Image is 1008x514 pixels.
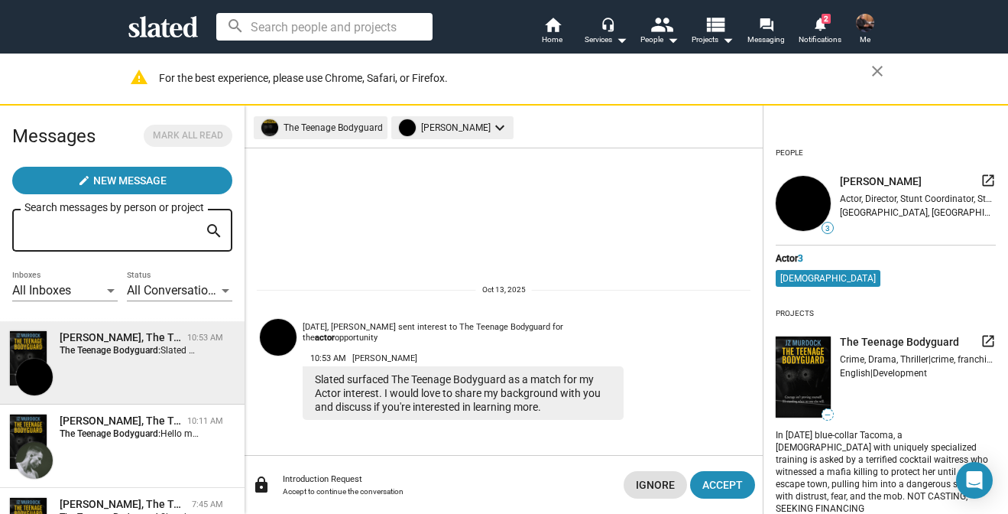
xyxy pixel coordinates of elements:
[160,428,799,439] span: Hello my name is [PERSON_NAME] I am a SAG Action Actor I would love to share my background with y...
[840,368,870,379] span: English
[840,335,959,350] span: The Teenage Bodyguard
[776,270,880,287] mat-chip: [DEMOGRAPHIC_DATA]
[205,220,223,243] mat-icon: search
[303,322,624,344] div: [DATE], [PERSON_NAME] sent interest to The Teenage Bodyguard for the opportunity
[759,17,773,31] mat-icon: forum
[310,353,346,363] span: 10:53 AM
[399,119,416,136] img: undefined
[702,471,743,499] span: Accept
[980,173,996,188] mat-icon: launch
[160,345,857,356] span: Slated surfaced The Teenage Bodyguard as a match for my Actor interest. I would love to share my ...
[187,416,223,426] time: 10:11 AM
[740,15,793,49] a: Messaging
[16,359,53,395] img: Sam Meola
[60,428,160,439] strong: The Teenage Bodyguard:
[847,11,883,50] button: JZ MurdockMe
[352,353,417,363] span: [PERSON_NAME]
[612,31,630,49] mat-icon: arrow_drop_down
[870,368,873,379] span: |
[663,31,682,49] mat-icon: arrow_drop_down
[10,331,47,385] img: The Teenage Bodyguard
[929,354,931,365] span: |
[315,333,335,343] strong: actor
[718,31,737,49] mat-icon: arrow_drop_down
[192,499,223,509] time: 7:45 AM
[585,31,627,49] div: Services
[60,497,186,512] div: Peggy Flynn, The Teenage Bodyguard
[78,174,90,187] mat-icon: create
[822,224,833,233] span: 3
[703,13,725,35] mat-icon: view_list
[856,14,874,32] img: JZ Murdock
[799,31,841,49] span: Notifications
[260,319,297,356] img: Sam Meola
[491,119,509,137] mat-icon: keyboard_arrow_down
[747,31,785,49] span: Messaging
[130,68,148,86] mat-icon: warning
[60,345,160,356] strong: The Teenage Bodyguard:
[159,68,871,89] div: For the best experience, please use Chrome, Safari, or Firefox.
[812,16,827,31] mat-icon: notifications
[303,366,624,420] div: Slated surfaced The Teenage Bodyguard as a match for my Actor interest. I would love to share my ...
[980,333,996,349] mat-icon: launch
[257,316,300,423] a: Sam Meola
[12,167,232,194] button: New Message
[127,283,221,298] span: All Conversations
[543,15,562,34] mat-icon: home
[624,471,687,499] button: Ignore
[650,13,672,35] mat-icon: people
[601,17,614,31] mat-icon: headset_mic
[793,15,847,49] a: 2Notifications
[60,330,181,345] div: Sam Meola, The Teenage Bodyguard
[633,15,686,49] button: People
[822,14,831,24] span: 2
[860,31,870,49] span: Me
[686,15,740,49] button: Projects
[12,118,96,155] h2: Messages
[776,303,814,324] div: Projects
[283,474,611,484] div: Introduction Request
[60,414,181,428] div: Nathaniel Reyes, The Teenage Bodyguard
[526,15,579,49] a: Home
[776,337,831,418] img: undefined
[12,283,71,298] span: All Inboxes
[10,415,47,469] img: The Teenage Bodyguard
[283,487,611,496] div: Accept to continue the conversation
[187,333,223,343] time: 10:53 AM
[640,31,679,49] div: People
[822,411,833,419] span: —
[252,476,271,494] mat-icon: lock
[840,174,922,189] span: [PERSON_NAME]
[840,194,996,204] div: Actor, Director, Stunt Coordinator, Stunt Performer, Writer
[776,142,803,164] div: People
[873,368,927,379] span: Development
[579,15,633,49] button: Services
[956,462,993,499] div: Open Intercom Messenger
[216,13,433,41] input: Search people and projects
[692,31,734,49] span: Projects
[636,471,675,499] span: Ignore
[16,442,53,479] img: Nathaniel Reyes
[690,471,755,499] button: Accept
[840,207,996,218] div: [GEOGRAPHIC_DATA], [GEOGRAPHIC_DATA], [GEOGRAPHIC_DATA]
[144,125,232,147] button: Mark all read
[542,31,562,49] span: Home
[93,167,167,194] span: New Message
[153,128,223,144] span: Mark all read
[868,62,886,80] mat-icon: close
[840,354,929,365] span: Crime, Drama, Thriller
[776,176,831,231] img: undefined
[391,116,514,139] mat-chip: [PERSON_NAME]
[798,253,803,264] span: 3
[776,253,996,264] div: Actor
